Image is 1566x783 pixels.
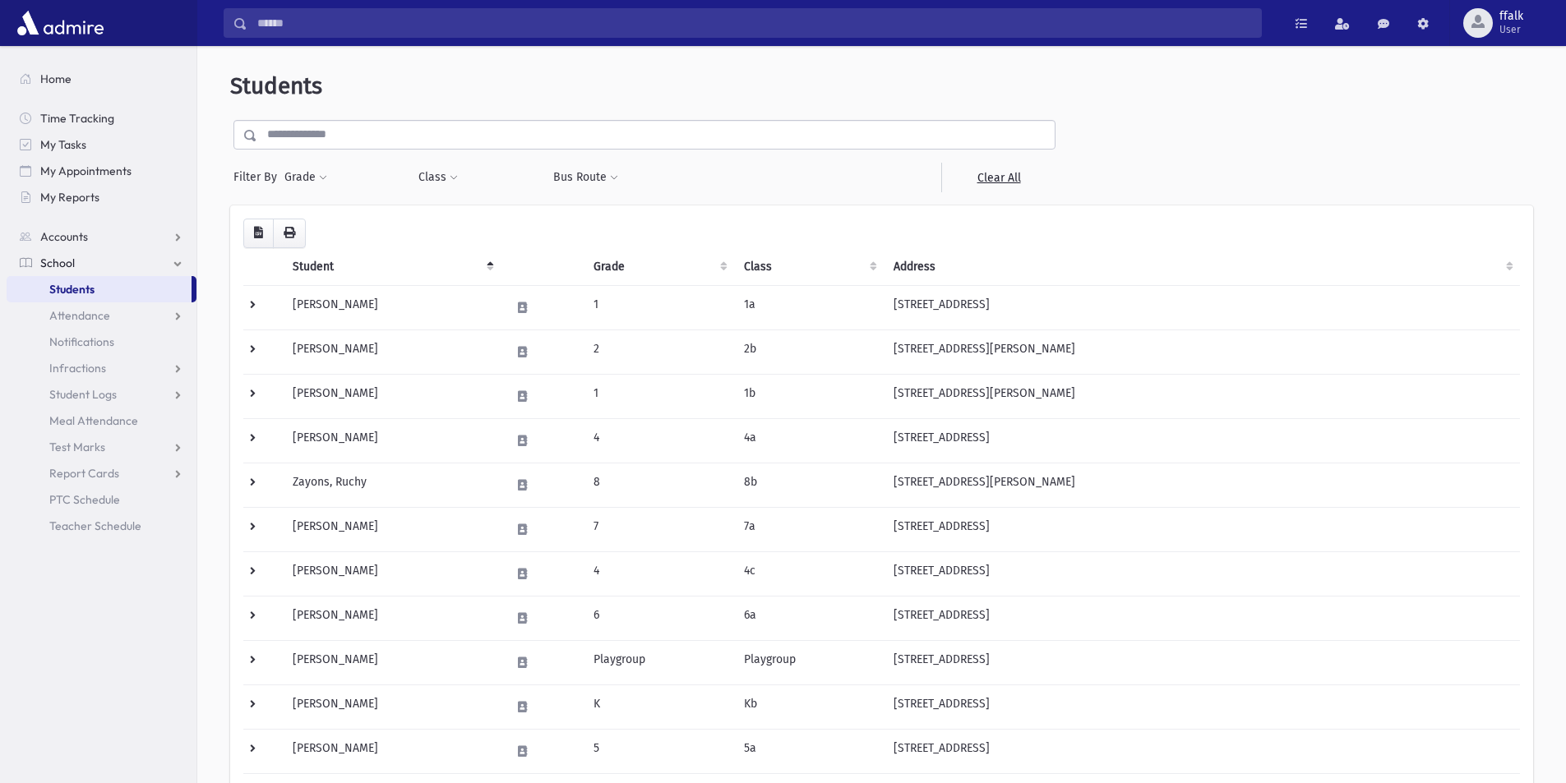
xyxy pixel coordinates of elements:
td: [STREET_ADDRESS] [884,596,1520,640]
td: 2 [584,329,734,374]
span: Students [230,72,322,99]
td: [STREET_ADDRESS][PERSON_NAME] [884,374,1520,418]
td: [PERSON_NAME] [283,329,501,374]
td: 6 [584,596,734,640]
td: Kb [734,684,885,729]
td: 7 [584,507,734,551]
input: Search [247,8,1261,38]
td: 6a [734,596,885,640]
td: [STREET_ADDRESS][PERSON_NAME] [884,463,1520,507]
td: [PERSON_NAME] [283,640,501,684]
span: My Tasks [40,137,86,152]
th: Class: activate to sort column ascending [734,248,885,286]
span: Test Marks [49,440,105,454]
td: K [584,684,734,729]
a: Accounts [7,223,196,250]
td: 8b [734,463,885,507]
td: 2b [734,329,885,374]
td: 1b [734,374,885,418]
span: Time Tracking [40,111,114,126]
button: CSV [243,219,274,248]
span: PTC Schedule [49,492,120,507]
a: My Tasks [7,131,196,158]
span: Report Cards [49,466,119,481]
td: [PERSON_NAME] [283,729,501,773]
td: [STREET_ADDRESS] [884,507,1520,551]
button: Print [273,219,306,248]
a: My Reports [7,184,196,210]
td: 7a [734,507,885,551]
th: Address: activate to sort column ascending [884,248,1520,286]
a: Teacher Schedule [7,513,196,539]
td: [PERSON_NAME] [283,684,501,729]
td: [PERSON_NAME] [283,374,501,418]
td: Zayons, Ruchy [283,463,501,507]
td: [STREET_ADDRESS] [884,418,1520,463]
a: PTC Schedule [7,486,196,513]
a: Student Logs [7,381,196,408]
a: Infractions [7,355,196,381]
td: [STREET_ADDRESS] [884,640,1520,684]
span: Notifications [49,334,114,349]
td: [STREET_ADDRESS] [884,551,1520,596]
td: [PERSON_NAME] [283,507,501,551]
a: Report Cards [7,460,196,486]
td: [STREET_ADDRESS] [884,285,1520,329]
span: Meal Attendance [49,413,138,428]
a: School [7,250,196,276]
a: My Appointments [7,158,196,184]
td: [PERSON_NAME] [283,551,501,596]
span: Infractions [49,361,106,375]
span: Filter By [233,168,284,186]
a: Attendance [7,302,196,329]
button: Bus Route [552,163,619,192]
button: Grade [284,163,328,192]
span: Home [40,71,72,86]
td: 5a [734,729,885,773]
a: Clear All [941,163,1056,192]
td: Playgroup [734,640,885,684]
th: Grade: activate to sort column ascending [584,248,734,286]
td: 1a [734,285,885,329]
a: Notifications [7,329,196,355]
img: AdmirePro [13,7,108,39]
td: 4 [584,418,734,463]
td: 4 [584,551,734,596]
a: Time Tracking [7,105,196,131]
span: Students [49,282,95,297]
a: Students [7,276,192,302]
span: Attendance [49,308,110,323]
a: Meal Attendance [7,408,196,434]
td: [STREET_ADDRESS] [884,684,1520,729]
a: Test Marks [7,434,196,460]
td: 1 [584,285,734,329]
span: Teacher Schedule [49,518,141,533]
td: 8 [584,463,734,507]
span: My Appointments [40,164,132,178]
td: 1 [584,374,734,418]
td: 4a [734,418,885,463]
td: 5 [584,729,734,773]
td: [PERSON_NAME] [283,285,501,329]
span: My Reports [40,190,99,205]
a: Home [7,66,196,92]
span: Accounts [40,229,88,244]
span: ffalk [1499,10,1523,23]
span: User [1499,23,1523,36]
td: Playgroup [584,640,734,684]
th: Student: activate to sort column descending [283,248,501,286]
td: [STREET_ADDRESS][PERSON_NAME] [884,329,1520,374]
td: [PERSON_NAME] [283,596,501,640]
span: Student Logs [49,387,117,402]
button: Class [418,163,459,192]
td: 4c [734,551,885,596]
td: [PERSON_NAME] [283,418,501,463]
span: School [40,256,75,270]
td: [STREET_ADDRESS] [884,729,1520,773]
